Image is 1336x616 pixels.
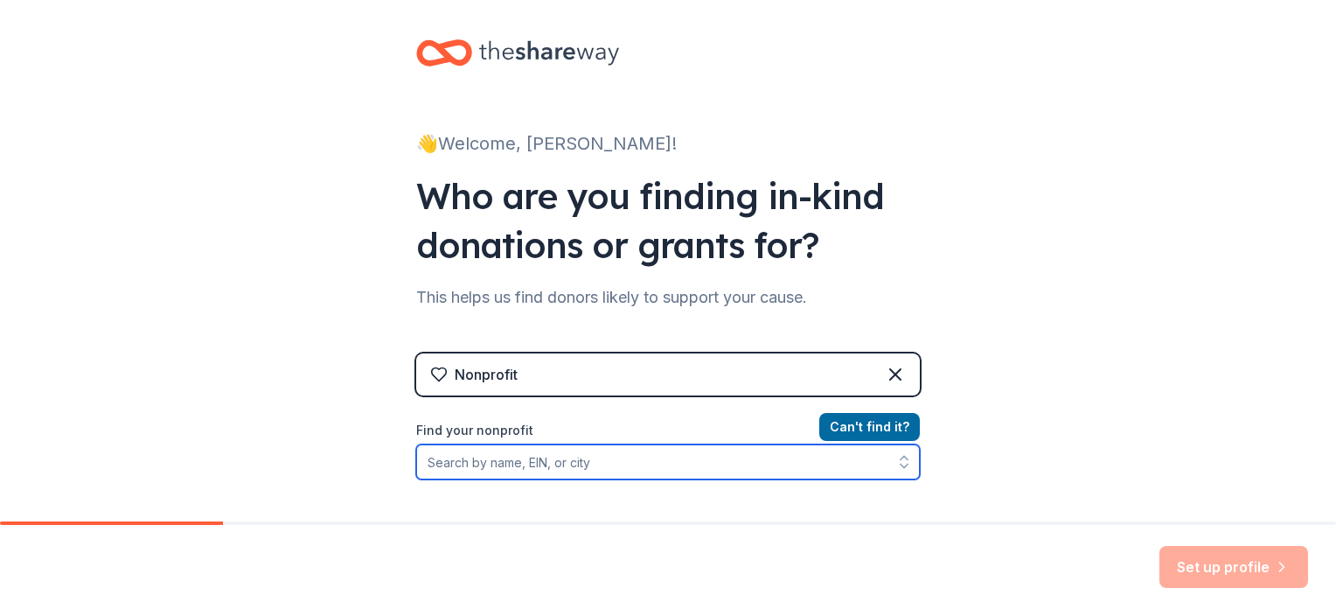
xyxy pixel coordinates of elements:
[416,420,920,441] label: Find your nonprofit
[819,413,920,441] button: Can't find it?
[416,129,920,157] div: 👋 Welcome, [PERSON_NAME]!
[416,283,920,311] div: This helps us find donors likely to support your cause.
[455,364,518,385] div: Nonprofit
[416,444,920,479] input: Search by name, EIN, or city
[416,171,920,269] div: Who are you finding in-kind donations or grants for?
